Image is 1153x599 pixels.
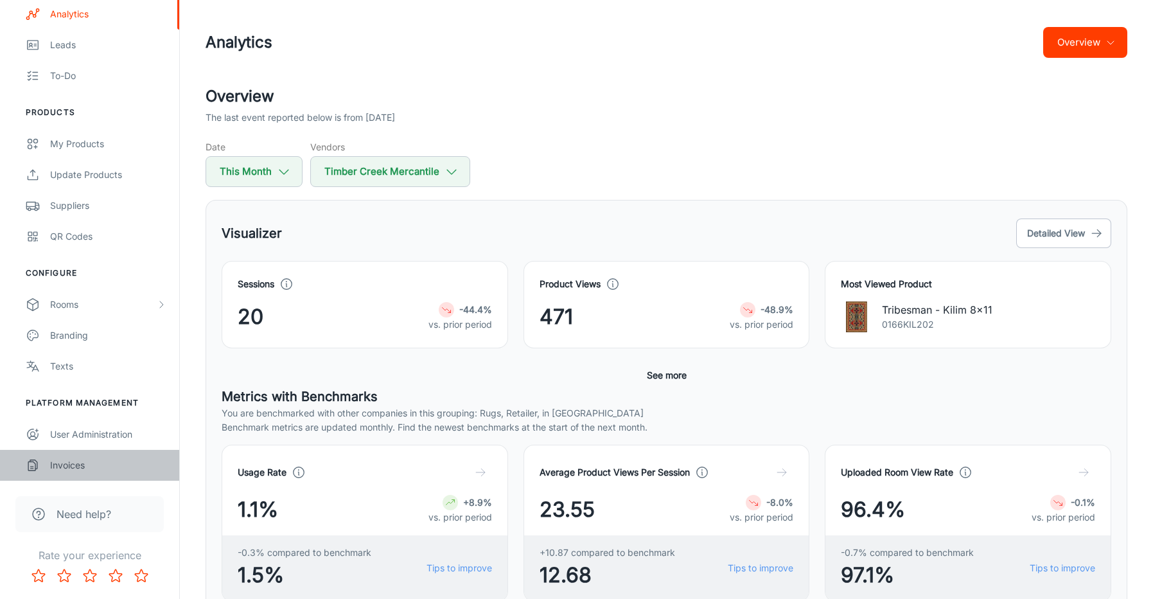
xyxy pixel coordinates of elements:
h2: Overview [206,85,1127,108]
button: Rate 5 star [128,563,154,589]
div: To-do [50,69,166,83]
strong: +8.9% [463,497,492,508]
div: Suppliers [50,199,166,213]
div: Rooms [50,298,156,312]
p: 0166KIL202 [882,317,992,332]
strong: -0.1% [1071,497,1095,508]
button: Rate 2 star [51,563,77,589]
p: Tribesman - Kilim 8x11 [882,302,992,317]
div: Texts [50,359,166,373]
a: Tips to improve [427,561,492,575]
div: User Administration [50,427,166,442]
button: This Month [206,156,303,187]
h4: Usage Rate [238,465,286,479]
h4: Product Views [540,277,601,291]
p: vs. prior period [428,317,492,332]
span: 1.5% [238,560,371,591]
span: 12.68 [540,560,675,591]
div: My Products [50,137,166,151]
div: QR Codes [50,229,166,244]
span: +10.87 compared to benchmark [540,546,675,560]
p: vs. prior period [730,317,793,332]
button: Timber Creek Mercantile [310,156,470,187]
strong: -44.4% [459,304,492,315]
h5: Date [206,140,303,154]
span: -0.7% compared to benchmark [841,546,974,560]
span: 20 [238,301,263,332]
h5: Visualizer [222,224,282,243]
button: Rate 1 star [26,563,51,589]
h1: Analytics [206,31,272,54]
strong: -8.0% [766,497,793,508]
p: Rate your experience [10,548,169,563]
p: vs. prior period [428,510,492,524]
span: 471 [540,301,573,332]
p: You are benchmarked with other companies in this grouping: Rugs, Retailer, in [GEOGRAPHIC_DATA] [222,406,1111,420]
span: 97.1% [841,560,974,591]
span: 23.55 [540,494,595,525]
h5: Metrics with Benchmarks [222,387,1111,406]
p: The last event reported below is from [DATE] [206,111,395,125]
h4: Uploaded Room View Rate [841,465,953,479]
span: 96.4% [841,494,905,525]
img: Tribesman - Kilim 8x11 [841,301,872,332]
p: vs. prior period [1032,510,1095,524]
p: vs. prior period [730,510,793,524]
span: 1.1% [238,494,278,525]
h4: Sessions [238,277,274,291]
h4: Average Product Views Per Session [540,465,690,479]
div: Invoices [50,458,166,472]
button: Detailed View [1016,219,1111,248]
div: Leads [50,38,166,52]
button: Rate 4 star [103,563,128,589]
button: Rate 3 star [77,563,103,589]
h4: Most Viewed Product [841,277,1095,291]
a: Tips to improve [1030,561,1095,575]
button: Overview [1043,27,1127,58]
button: See more [642,364,692,387]
p: Benchmark metrics are updated monthly. Find the newest benchmarks at the start of the next month. [222,420,1111,434]
a: Tips to improve [728,561,793,575]
div: Branding [50,328,166,343]
div: Update Products [50,168,166,182]
span: Need help? [57,506,111,522]
h5: Vendors [310,140,470,154]
div: Analytics [50,7,166,21]
span: -0.3% compared to benchmark [238,546,371,560]
strong: -48.9% [761,304,793,315]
